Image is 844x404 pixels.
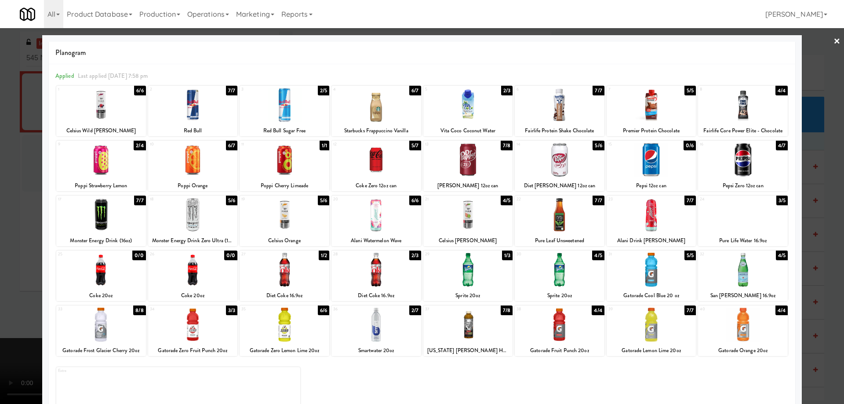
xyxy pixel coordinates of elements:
div: 32 [700,251,743,258]
div: Diet Coke 16.9oz [333,290,420,301]
div: Pure Life Water 16.9oz [698,235,788,246]
div: 6/6 [409,196,421,205]
div: Vita Coco Coconut Water [423,125,513,136]
div: 23 [608,196,651,203]
div: 17 [58,196,101,203]
div: 177/7Monster Energy Drink (16oz) [56,196,146,246]
div: [US_STATE] [PERSON_NAME] Half and Half Lite [425,345,512,356]
div: Gatorade Zero Lemon Lime 20oz [240,345,329,356]
div: 15 [608,141,651,148]
div: 397/7Gatorade Lemon Lime 20oz [607,306,696,356]
div: 2 [150,86,193,93]
div: Fairlife Core Power Elite - Chocolate [698,125,788,136]
div: 3/3 [226,306,237,315]
div: Coke 20oz [56,290,146,301]
div: 5/6 [318,196,329,205]
div: Gatorade Lemon Lime 20oz [607,345,696,356]
div: 9 [58,141,101,148]
div: 52/3Vita Coco Coconut Water [423,86,513,136]
div: 7/7 [593,86,604,95]
div: 35 [241,306,284,313]
div: Monster Energy Drink (16oz) [58,235,145,246]
div: 4/4 [775,306,788,315]
div: 5/7 [409,141,421,150]
div: Gatorade Frost Glacier Cherry 20oz [56,345,146,356]
div: Coke 20oz [149,290,236,301]
div: 6/7 [409,86,421,95]
div: Fairlife Protein Shake Chocolate [515,125,604,136]
div: [PERSON_NAME] 12oz can [423,180,513,191]
div: 33 [58,306,101,313]
div: 84/4Fairlife Core Power Elite - Chocolate [698,86,788,136]
div: Diet Coke 16.9oz [240,290,329,301]
div: 5/5 [684,86,696,95]
div: 4/7 [776,141,788,150]
div: 343/3Gatorade Zero Fruit Punch 20oz [148,306,238,356]
div: Gatorade Lemon Lime 20oz [608,345,695,356]
span: Last applied [DATE] 7:58 pm [78,72,148,80]
div: Starbucks Frappuccino Vanilla [331,125,421,136]
div: 13 [425,141,468,148]
div: Red Bull Sugar Free [240,125,329,136]
div: 195/6Celsius Orange [240,196,329,246]
div: Celsius Orange [240,235,329,246]
div: 404/4Gatorade Orange 20oz [698,306,788,356]
div: 4/5 [501,196,513,205]
div: 92/4Poppi Strawberry Lemon [56,141,146,191]
div: Pure Leaf Unsweetened [516,235,603,246]
div: Monster Energy Drink (16oz) [56,235,146,246]
div: 11 [241,141,284,148]
div: Gatorade Orange 20oz [699,345,786,356]
div: 164/7Pepsi Zero 12oz can [698,141,788,191]
div: Premier Protein Chocolate [607,125,696,136]
div: 2/7 [409,306,421,315]
div: 10 [150,141,193,148]
div: 1/3 [502,251,513,260]
div: 20 [333,196,376,203]
div: 125/7Coke Zero 12oz can [331,141,421,191]
div: 26 [150,251,193,258]
div: Fairlife Protein Shake Chocolate [516,125,603,136]
div: Red Bull Sugar Free [241,125,328,136]
div: 377/8[US_STATE] [PERSON_NAME] Half and Half Lite [423,306,513,356]
div: 7/8 [501,141,513,150]
div: Gatorade Fruit Punch 20oz [515,345,604,356]
div: Celsius Wild [PERSON_NAME] [56,125,146,136]
div: 30 [517,251,560,258]
div: 22 [517,196,560,203]
img: Micromart [20,7,35,22]
div: 46/7Starbucks Frappuccino Vanilla [331,86,421,136]
div: 7/7 [593,196,604,205]
div: 106/7Poppi Orange [148,141,238,191]
div: Celsius [PERSON_NAME] [423,235,513,246]
div: 282/3Diet Coke 16.9oz [331,251,421,301]
div: 0/0 [132,251,146,260]
div: 4/5 [776,251,788,260]
div: Coke 20oz [58,290,145,301]
div: Diet Coke 16.9oz [331,290,421,301]
div: 3/5 [776,196,788,205]
a: × [833,28,840,55]
div: Celsius Wild [PERSON_NAME] [58,125,145,136]
div: Diet [PERSON_NAME] 12oz can [516,180,603,191]
div: 6/7 [226,141,237,150]
div: 384/4Gatorade Fruit Punch 20oz [515,306,604,356]
div: 2/5 [318,86,329,95]
div: Gatorade Cool Blue 20 oz [607,290,696,301]
div: 27 [241,251,284,258]
div: 27/7Red Bull [148,86,238,136]
div: 0/6 [684,141,696,150]
div: Pepsi Zero 12oz can [699,180,786,191]
div: 260/0Coke 20oz [148,251,238,301]
div: 67/7Fairlife Protein Shake Chocolate [515,86,604,136]
div: 8 [700,86,743,93]
div: 4/4 [775,86,788,95]
div: Premier Protein Chocolate [608,125,695,136]
div: Red Bull [148,125,238,136]
div: 1 [58,86,101,93]
div: 315/5Gatorade Cool Blue 20 oz [607,251,696,301]
div: 32/5Red Bull Sugar Free [240,86,329,136]
div: Extra [58,367,178,375]
div: 362/7Smartwater 20oz [331,306,421,356]
div: Sprite 20oz [425,290,512,301]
